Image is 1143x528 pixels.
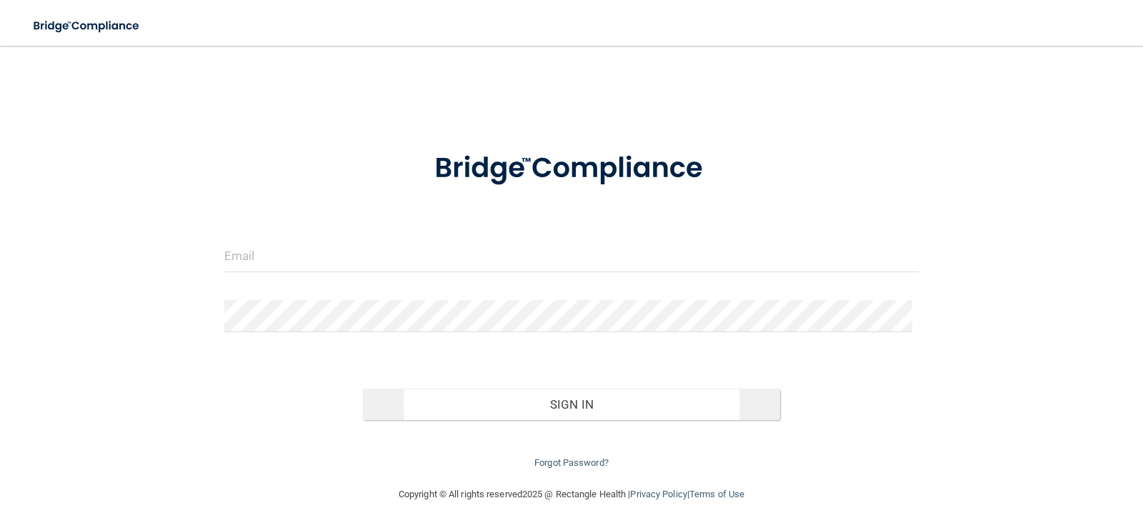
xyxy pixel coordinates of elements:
input: Email [224,240,919,272]
button: Sign In [363,389,780,420]
a: Privacy Policy [630,489,687,499]
img: bridge_compliance_login_screen.278c3ca4.svg [21,11,153,41]
img: bridge_compliance_login_screen.278c3ca4.svg [405,131,738,206]
a: Terms of Use [689,489,744,499]
a: Forgot Password? [534,457,609,468]
div: Copyright © All rights reserved 2025 @ Rectangle Health | | [311,472,832,517]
